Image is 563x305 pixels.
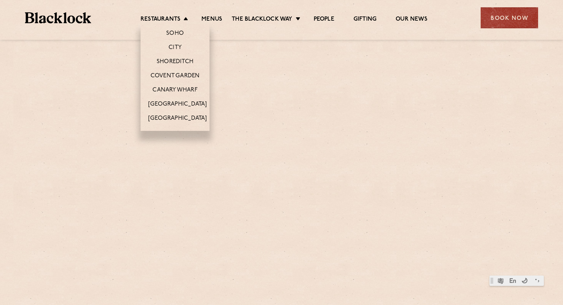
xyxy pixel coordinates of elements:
[141,16,180,24] a: Restaurants
[152,86,197,95] a: Canary Wharf
[166,30,184,38] a: Soho
[25,12,91,23] img: BL_Textured_Logo-footer-cropped.svg
[157,58,193,67] a: Shoreditch
[148,115,207,123] a: [GEOGRAPHIC_DATA]
[396,16,427,24] a: Our News
[481,7,538,28] div: Book Now
[148,101,207,109] a: [GEOGRAPHIC_DATA]
[201,16,222,24] a: Menus
[232,16,292,24] a: The Blacklock Way
[314,16,334,24] a: People
[151,72,200,81] a: Covent Garden
[169,44,182,52] a: City
[354,16,376,24] a: Gifting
